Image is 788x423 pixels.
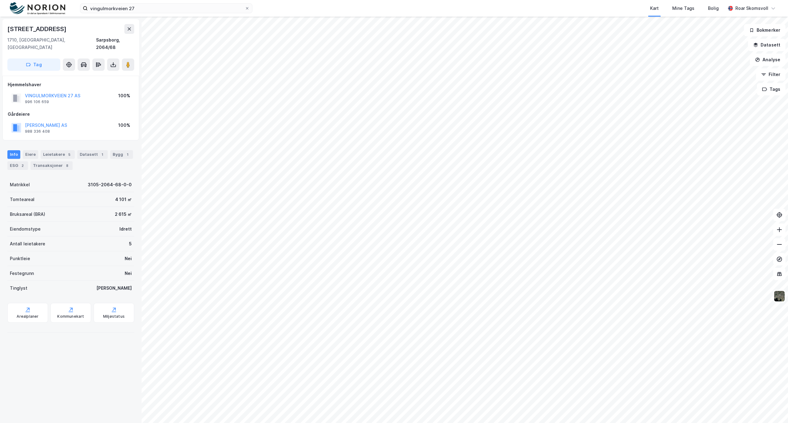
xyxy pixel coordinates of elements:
img: norion-logo.80e7a08dc31c2e691866.png [10,2,65,15]
div: 988 336 408 [25,129,50,134]
div: 4 101 ㎡ [115,196,132,203]
div: [PERSON_NAME] [96,284,132,292]
input: Søk på adresse, matrikkel, gårdeiere, leietakere eller personer [88,4,245,13]
div: Arealplaner [17,314,38,319]
div: Bruksareal (BRA) [10,211,45,218]
div: Eiendomstype [10,225,41,233]
div: [STREET_ADDRESS] [7,24,68,34]
div: Nei [125,255,132,262]
div: Transaksjoner [30,161,73,170]
div: 1 [99,151,105,158]
div: Nei [125,270,132,277]
div: 1 [124,151,131,158]
div: Mine Tags [672,5,694,12]
div: ESG [7,161,28,170]
div: Hjemmelshaver [8,81,134,88]
div: Kommunekart [57,314,84,319]
div: 5 [129,240,132,248]
div: Eiere [23,150,38,159]
div: Gårdeiere [8,111,134,118]
div: Bygg [110,150,133,159]
div: Bolig [708,5,719,12]
div: 2 615 ㎡ [115,211,132,218]
div: Tomteareal [10,196,34,203]
div: 996 106 659 [25,99,49,104]
div: 8 [64,163,70,169]
img: 9k= [774,290,785,302]
div: 3105-2064-68-0-0 [88,181,132,188]
button: Datasett [748,39,786,51]
div: Kart [650,5,659,12]
div: 2 [19,163,26,169]
div: 100% [118,92,130,99]
button: Bokmerker [744,24,786,36]
button: Filter [756,68,786,81]
iframe: Chat Widget [757,393,788,423]
div: Datasett [77,150,108,159]
div: Antall leietakere [10,240,45,248]
div: Sarpsborg, 2064/68 [96,36,134,51]
div: Matrikkel [10,181,30,188]
div: 1710, [GEOGRAPHIC_DATA], [GEOGRAPHIC_DATA] [7,36,96,51]
button: Tags [757,83,786,95]
div: Idrett [119,225,132,233]
button: Analyse [750,54,786,66]
div: Festegrunn [10,270,34,277]
div: Punktleie [10,255,30,262]
div: Leietakere [41,150,75,159]
div: Info [7,150,20,159]
div: 100% [118,122,130,129]
div: Roar Skomsvoll [735,5,768,12]
div: 5 [66,151,72,158]
div: Miljøstatus [103,314,125,319]
button: Tag [7,58,60,71]
div: Tinglyst [10,284,27,292]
